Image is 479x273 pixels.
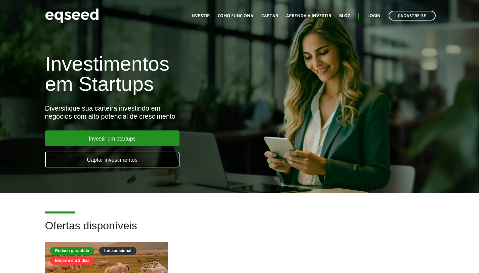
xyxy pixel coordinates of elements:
[45,152,179,167] a: Captar investimentos
[45,130,179,146] a: Investir em startups
[45,54,275,94] h1: Investimentos em Startups
[339,14,350,18] a: Blog
[218,14,253,18] a: Como funciona
[367,14,381,18] a: Login
[45,7,99,25] img: EqSeed
[262,14,278,18] a: Captar
[286,14,331,18] a: Aprenda a investir
[99,247,136,255] div: Lote adicional
[45,220,434,242] h2: Ofertas disponíveis
[50,247,94,255] div: Rodada garantida
[50,257,95,265] div: Encerra em 2 dias
[190,14,210,18] a: Investir
[389,11,436,21] a: Cadastre-se
[45,104,275,120] div: Diversifique sua carteira investindo em negócios com alto potencial de crescimento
